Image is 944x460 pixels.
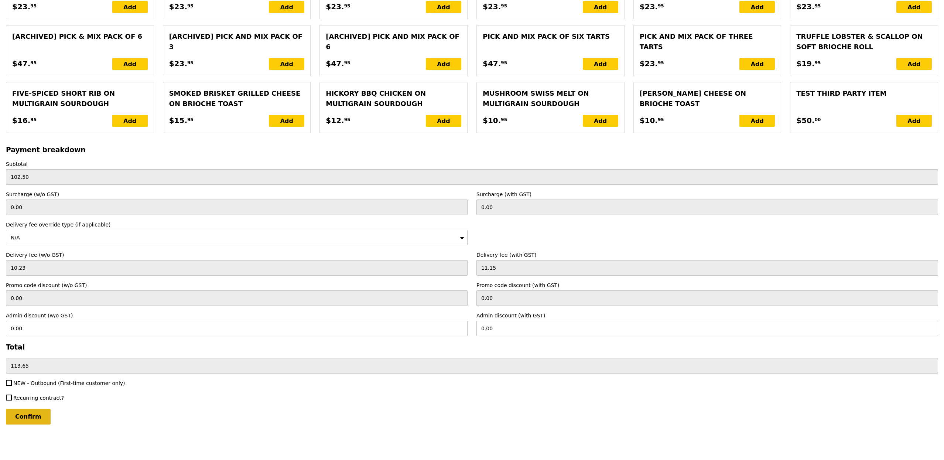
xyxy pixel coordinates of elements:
[483,58,501,69] span: $47.
[112,115,148,127] div: Add
[476,282,938,289] label: Promo code discount (with GST)
[739,115,775,127] div: Add
[640,88,775,109] div: [PERSON_NAME] Cheese on Brioche Toast
[796,31,932,52] div: Truffle Lobster & Scallop on Soft Brioche Roll
[269,58,304,70] div: Add
[476,312,938,319] label: Admin discount (with GST)
[12,31,148,42] div: [Archived] Pick & mix pack of 6
[501,60,507,66] span: 95
[426,58,461,70] div: Add
[326,1,344,12] span: $23.
[344,117,350,123] span: 95
[169,115,187,126] span: $15.
[326,31,461,52] div: [Archived] Pick and mix pack of 6
[30,117,37,123] span: 95
[658,3,664,9] span: 95
[739,58,775,70] div: Add
[6,221,468,228] label: Delivery fee override type (if applicable)
[12,1,30,12] span: $23.
[426,1,461,13] div: Add
[326,88,461,109] div: Hickory BBQ Chicken on Multigrain Sourdough
[169,31,305,52] div: [Archived] Pick and mix pack of 3
[187,3,194,9] span: 95
[483,31,618,42] div: Pick and mix pack of six tarts
[269,115,304,127] div: Add
[501,3,507,9] span: 95
[815,60,821,66] span: 95
[896,115,932,127] div: Add
[344,60,350,66] span: 95
[815,117,821,123] span: 00
[739,1,775,13] div: Add
[796,58,814,69] span: $19.
[640,31,775,52] div: Pick and mix pack of three tarts
[169,1,187,12] span: $23.
[640,58,658,69] span: $23.
[187,117,194,123] span: 95
[326,115,344,126] span: $12.
[658,117,664,123] span: 95
[483,88,618,109] div: Mushroom Swiss Melt on Multigrain Sourdough
[344,3,350,9] span: 95
[896,58,932,70] div: Add
[583,1,618,13] div: Add
[640,1,658,12] span: $23.
[896,1,932,13] div: Add
[426,115,461,127] div: Add
[6,282,468,289] label: Promo code discount (w/o GST)
[169,58,187,69] span: $23.
[476,191,938,198] label: Surcharge (with GST)
[12,88,148,109] div: Five‑spiced Short Rib on Multigrain Sourdough
[169,88,305,109] div: Smoked Brisket Grilled Cheese on Brioche Toast
[483,115,501,126] span: $10.
[12,58,30,69] span: $47.
[796,88,932,99] div: Test third party item
[640,115,658,126] span: $10.
[6,343,938,351] h3: Total
[796,1,814,12] span: $23.
[6,146,938,154] h3: Payment breakdown
[6,409,51,425] input: Confirm
[12,115,30,126] span: $16.
[6,191,468,198] label: Surcharge (w/o GST)
[30,60,37,66] span: 95
[6,312,468,319] label: Admin discount (w/o GST)
[501,117,507,123] span: 95
[6,160,938,168] label: Subtotal
[815,3,821,9] span: 95
[476,251,938,259] label: Delivery fee (with GST)
[112,58,148,70] div: Add
[483,1,501,12] span: $23.
[269,1,304,13] div: Add
[13,395,64,401] span: Recurring contract?
[326,58,344,69] span: $47.
[6,395,12,401] input: Recurring contract?
[13,380,125,386] span: NEW - Outbound (First-time customer only)
[11,235,20,241] span: N/A
[583,58,618,70] div: Add
[6,380,12,386] input: NEW - Outbound (First-time customer only)
[6,251,468,259] label: Delivery fee (w/o GST)
[187,60,194,66] span: 95
[583,115,618,127] div: Add
[30,3,37,9] span: 95
[112,1,148,13] div: Add
[658,60,664,66] span: 95
[796,115,814,126] span: $50.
